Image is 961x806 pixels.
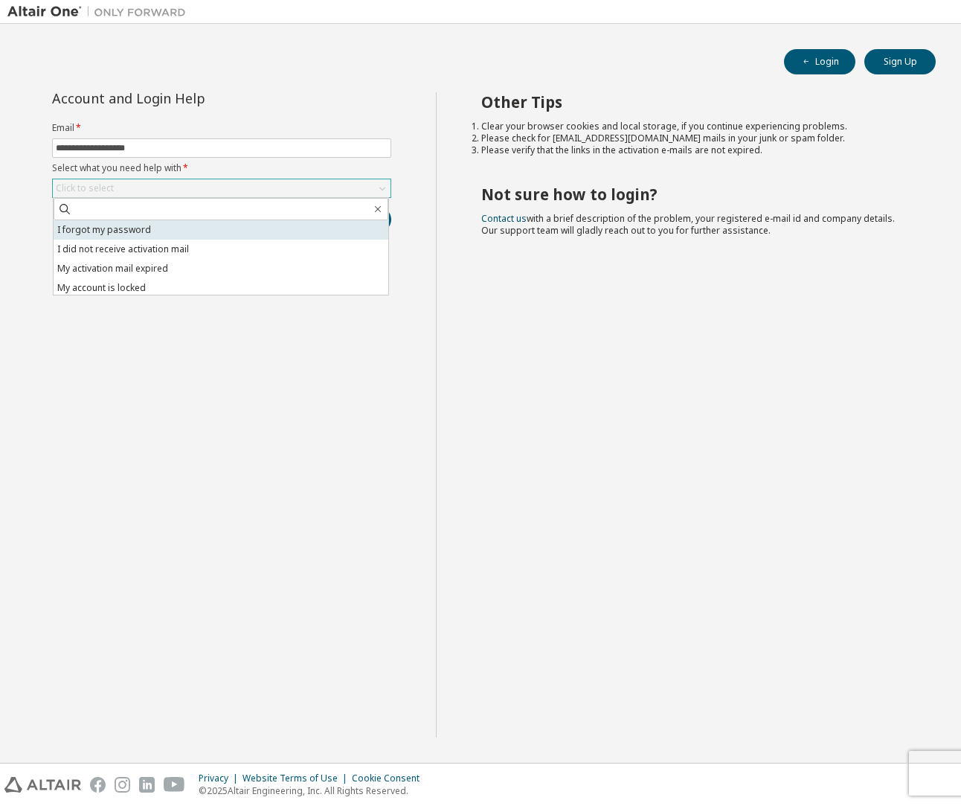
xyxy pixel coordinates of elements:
[56,182,114,194] div: Click to select
[52,92,324,104] div: Account and Login Help
[481,185,910,204] h2: Not sure how to login?
[4,777,81,793] img: altair_logo.svg
[7,4,193,19] img: Altair One
[242,773,352,784] div: Website Terms of Use
[864,49,936,74] button: Sign Up
[481,92,910,112] h2: Other Tips
[481,144,910,156] li: Please verify that the links in the activation e-mails are not expired.
[52,162,391,174] label: Select what you need help with
[481,121,910,132] li: Clear your browser cookies and local storage, if you continue experiencing problems.
[481,212,895,237] span: with a brief description of the problem, your registered e-mail id and company details. Our suppo...
[164,777,185,793] img: youtube.svg
[481,132,910,144] li: Please check for [EMAIL_ADDRESS][DOMAIN_NAME] mails in your junk or spam folder.
[481,212,527,225] a: Contact us
[199,773,242,784] div: Privacy
[115,777,130,793] img: instagram.svg
[90,777,106,793] img: facebook.svg
[52,122,391,134] label: Email
[53,179,390,197] div: Click to select
[54,220,388,240] li: I forgot my password
[139,777,155,793] img: linkedin.svg
[784,49,855,74] button: Login
[199,784,428,797] p: © 2025 Altair Engineering, Inc. All Rights Reserved.
[352,773,428,784] div: Cookie Consent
